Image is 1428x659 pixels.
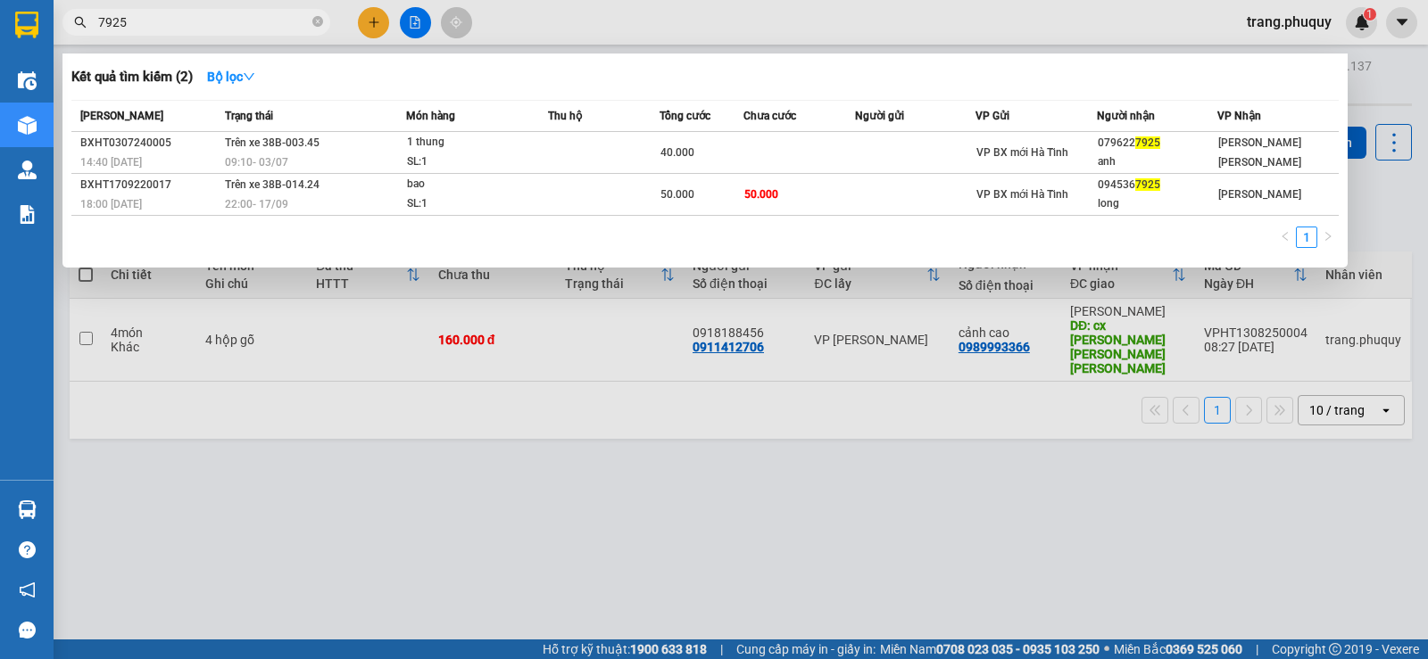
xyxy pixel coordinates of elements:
span: Trên xe 38B-014.24 [225,178,320,191]
span: 14:40 [DATE] [80,156,142,169]
button: left [1274,227,1296,248]
span: close-circle [312,16,323,27]
li: Previous Page [1274,227,1296,248]
div: SL: 1 [407,194,541,214]
div: BXHT1709220017 [80,176,220,194]
span: VP Gửi [976,110,1009,122]
div: SL: 1 [407,152,541,172]
a: 1 [1297,227,1316,247]
img: warehouse-icon [18,71,37,90]
span: 18:00 [DATE] [80,198,142,210]
span: Trên xe 38B-003.45 [225,136,320,149]
div: 1 thung [407,133,541,152]
span: Món hàng [406,110,455,122]
span: message [19,622,36,638]
div: BXHT0307240005 [80,134,220,152]
button: right [1317,227,1339,248]
strong: Bộ lọc [207,70,255,84]
span: [PERSON_NAME] [80,110,163,122]
span: VP Nhận [1217,110,1261,122]
h3: Kết quả tìm kiếm ( 2 ) [71,68,193,86]
img: warehouse-icon [18,116,37,135]
span: Người nhận [1097,110,1155,122]
input: Tìm tên, số ĐT hoặc mã đơn [98,12,309,32]
img: warehouse-icon [18,500,37,519]
span: down [243,70,255,83]
span: [PERSON_NAME] [1218,188,1301,201]
span: 7925 [1135,136,1160,149]
span: VP BX mới Hà Tĩnh [976,188,1068,201]
span: Tổng cước [660,110,710,122]
span: Trạng thái [225,110,273,122]
span: 7925 [1135,178,1160,191]
span: 22:00 - 17/09 [225,198,288,210]
div: anh [1098,152,1217,171]
span: search [74,16,87,29]
span: 50.000 [744,188,778,201]
img: solution-icon [18,205,37,224]
span: 09:10 - 03/07 [225,156,288,169]
span: close-circle [312,14,323,31]
button: Bộ lọcdown [193,62,270,91]
span: left [1280,231,1291,242]
span: Thu hộ [548,110,582,122]
span: 50.000 [660,188,694,201]
span: [PERSON_NAME] [PERSON_NAME] [1218,136,1301,169]
span: notification [19,581,36,598]
img: logo-vxr [15,12,38,38]
div: bao [407,175,541,194]
span: 40.000 [660,146,694,159]
div: long [1098,194,1217,213]
span: Chưa cước [743,110,796,122]
li: Next Page [1317,227,1339,248]
span: question-circle [19,541,36,558]
span: VP BX mới Hà Tĩnh [976,146,1068,159]
li: 1 [1296,227,1317,248]
div: 079622 [1098,134,1217,152]
span: right [1323,231,1333,242]
div: 094536 [1098,176,1217,194]
img: warehouse-icon [18,161,37,179]
span: Người gửi [855,110,904,122]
